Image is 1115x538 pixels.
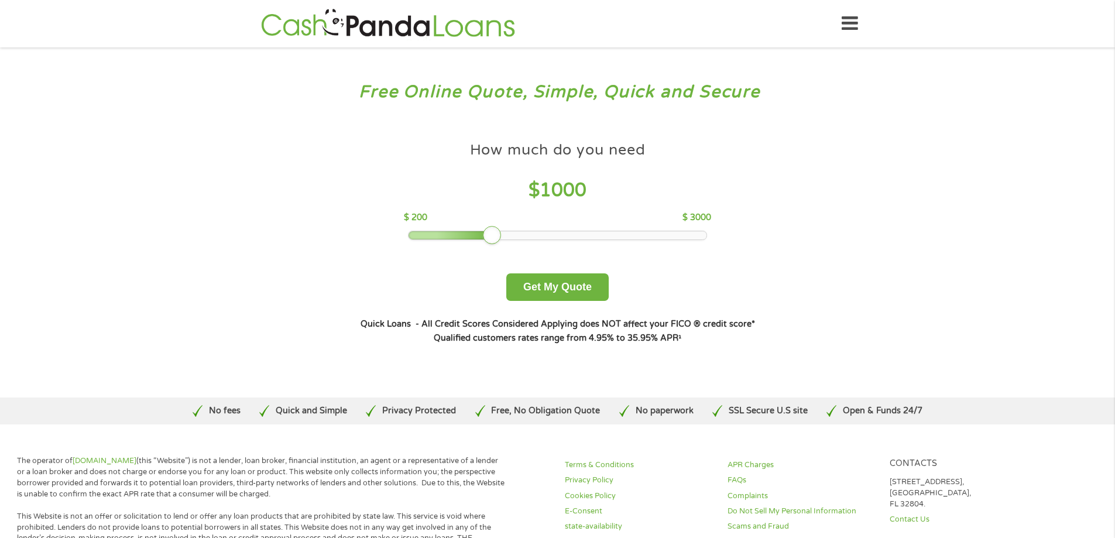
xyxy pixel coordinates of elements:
a: Do Not Sell My Personal Information [728,506,876,517]
a: Contact Us [890,514,1038,525]
a: Complaints [728,491,876,502]
a: Privacy Policy [565,475,713,486]
a: E-Consent [565,506,713,517]
p: No fees [209,405,241,417]
h3: Free Online Quote, Simple, Quick and Secure [34,81,1082,103]
p: No paperwork [636,405,694,417]
p: SSL Secure U.S site [729,405,808,417]
p: Privacy Protected [382,405,456,417]
p: Quick and Simple [276,405,347,417]
p: Open & Funds 24/7 [843,405,922,417]
a: Terms & Conditions [565,460,713,471]
a: state-availability [565,521,713,532]
a: FAQs [728,475,876,486]
a: Scams and Fraud [728,521,876,532]
a: [DOMAIN_NAME] [73,456,136,465]
p: [STREET_ADDRESS], [GEOGRAPHIC_DATA], FL 32804. [890,477,1038,510]
p: $ 3000 [682,211,711,224]
a: APR Charges [728,460,876,471]
span: 1000 [540,179,586,201]
strong: Quick Loans - All Credit Scores Considered [361,319,538,329]
img: GetLoanNow Logo [258,7,519,40]
a: Cookies Policy [565,491,713,502]
h4: Contacts [890,458,1038,470]
p: Free, No Obligation Quote [491,405,600,417]
p: $ 200 [404,211,427,224]
strong: Applying does NOT affect your FICO ® credit score* [541,319,755,329]
h4: $ [404,179,711,203]
button: Get My Quote [506,273,609,301]
strong: Qualified customers rates range from 4.95% to 35.95% APR¹ [434,333,681,343]
p: The operator of (this “Website”) is not a lender, loan broker, financial institution, an agent or... [17,455,505,500]
h4: How much do you need [470,141,646,160]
